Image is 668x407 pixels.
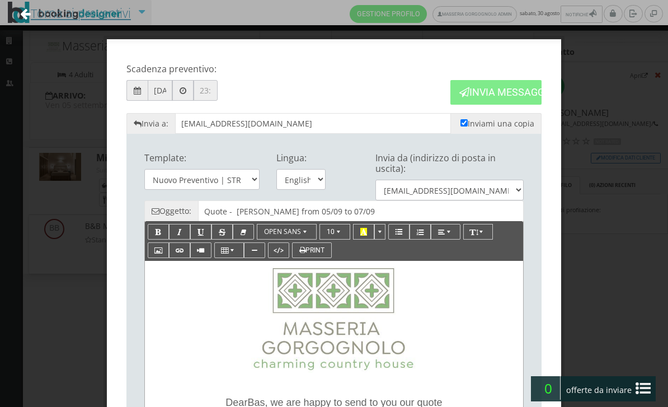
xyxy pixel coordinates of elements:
[126,64,218,74] h4: Scadenza preventivo:
[148,80,172,101] input: Tra 7 GIORNI
[264,227,301,236] span: Open Sans
[292,242,332,258] button: Print
[536,376,561,400] span: 0
[246,266,423,373] img: 3cc0380a6f5211eeb13b0a069e529790.jpg
[468,118,534,129] span: Inviami una copia
[194,80,218,101] input: 23:59
[327,228,335,236] span: 10
[319,224,350,240] button: 10
[144,200,198,221] span: Oggetto:
[257,224,317,240] button: Open Sans
[450,80,542,104] button: Invia Messaggio
[276,153,326,163] h4: Lingua:
[144,153,260,163] h4: Template:
[126,113,175,134] span: Invia a:
[563,381,636,399] span: offerte da inviare
[375,153,524,174] h4: Invia da (indirizzo di posta in uscita):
